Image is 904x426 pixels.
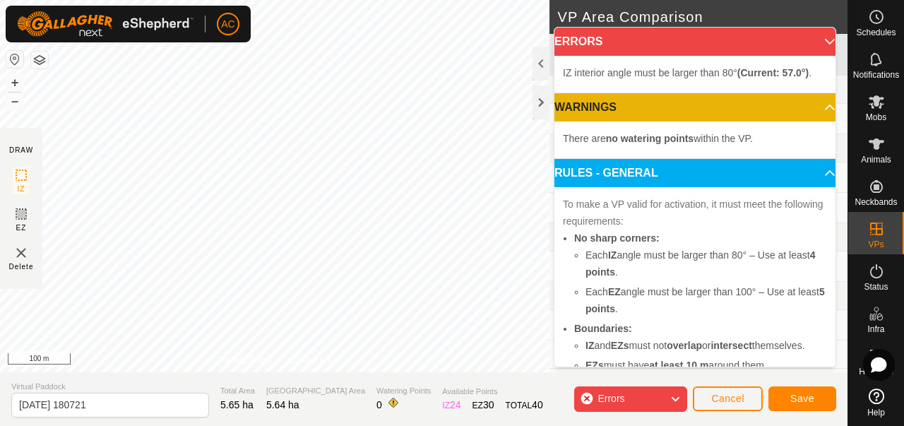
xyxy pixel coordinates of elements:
span: 5.65 ha [220,399,254,410]
b: no watering points [606,133,694,144]
span: Total Area [220,385,255,397]
span: Virtual Paddock [11,381,209,393]
b: IZ [608,249,617,261]
span: Schedules [856,28,896,37]
span: IZ interior angle must be larger than 80° . [563,67,811,78]
b: overlap [667,340,702,351]
button: Map Layers [31,52,48,69]
span: 40 [532,399,543,410]
div: IZ [442,398,460,413]
span: Infra [867,325,884,333]
li: Each angle must be larger than 100° – Use at least . [585,283,827,317]
a: Help [848,383,904,422]
span: 30 [483,399,494,410]
b: intersect [710,340,751,351]
span: Heatmap [859,367,893,376]
span: [GEOGRAPHIC_DATA] Area [266,385,365,397]
b: EZs [611,340,629,351]
span: Errors [597,393,624,404]
span: Watering Points [376,385,431,397]
span: VPs [868,240,884,249]
td: YG 3 [579,369,646,397]
span: Cancel [711,393,744,404]
span: Mobs [866,113,886,122]
b: No sharp corners: [574,232,660,244]
button: – [6,93,23,110]
p-accordion-header: WARNINGS [554,93,835,122]
li: Each angle must be larger than 80° – Use at least . [585,247,827,280]
button: Reset Map [6,51,23,68]
button: + [6,74,23,91]
span: Available Points [442,386,542,398]
img: VP [13,244,30,261]
p-accordion-header: ERRORS [554,28,835,56]
span: RULES - GENERAL [554,167,658,179]
span: ERRORS [554,36,602,47]
span: Neckbands [855,198,897,206]
a: Privacy Policy [219,354,272,367]
span: WARNINGS [554,102,617,113]
span: IZ [18,184,25,194]
span: 5.64 ha [266,399,299,410]
b: Boundaries: [574,323,632,334]
b: 5 points [585,286,825,314]
span: Animals [861,155,891,164]
div: TOTAL [506,398,543,413]
b: at least 10 m [649,360,708,371]
span: Delete [9,261,34,272]
b: (Current: 57.0°) [737,67,809,78]
img: Gallagher Logo [17,11,194,37]
span: EZ [16,223,27,233]
span: Status [864,283,888,291]
p-accordion-content: ERRORS [554,56,835,93]
li: and must not or themselves. [585,337,827,354]
span: To make a VP valid for activation, it must meet the following requirements: [563,199,823,227]
button: Cancel [693,386,763,411]
div: DRAW [9,145,33,155]
span: Notifications [853,71,899,79]
b: 4 points [585,249,816,278]
b: IZ [585,340,594,351]
span: Help [867,408,885,417]
b: EZ [608,286,621,297]
span: 24 [450,399,461,410]
span: AC [221,17,234,32]
b: EZs [585,360,604,371]
span: Save [790,393,814,404]
div: EZ [472,398,494,413]
span: There are within the VP. [563,133,753,144]
td: 2.59 ha [713,369,780,397]
button: Save [768,386,836,411]
td: +3.05 ha [780,369,847,397]
a: Contact Us [288,354,330,367]
p-accordion-header: RULES - GENERAL [554,159,835,187]
p-accordion-content: WARNINGS [554,122,835,158]
h2: VP Area Comparison [558,8,847,25]
li: must have around them. [585,357,827,374]
span: 0 [376,399,382,410]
